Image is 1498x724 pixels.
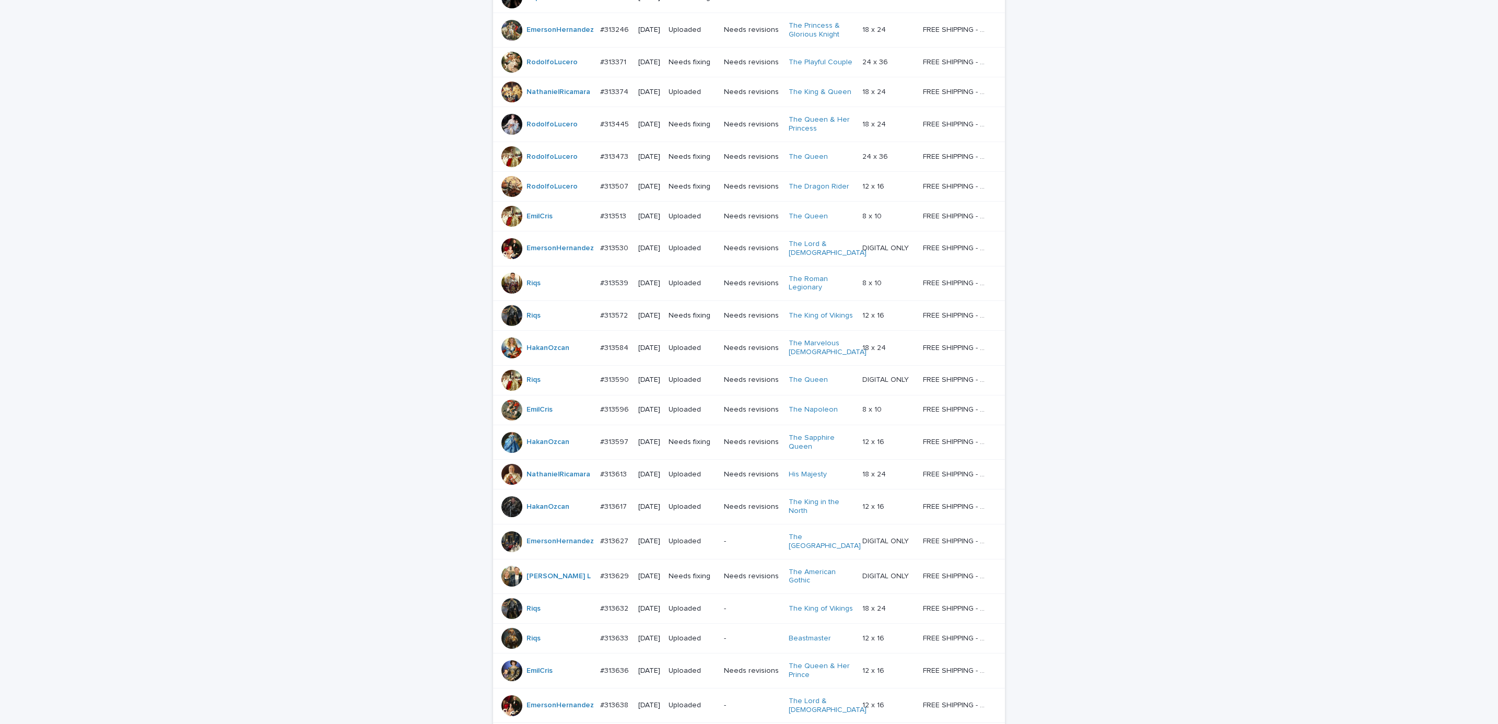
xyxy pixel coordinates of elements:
p: DIGITAL ONLY [862,535,911,546]
a: Riqs [526,311,541,320]
p: #313572 [600,309,630,320]
p: Needs revisions [724,153,780,161]
p: 18 x 24 [862,342,888,353]
p: [DATE] [638,470,660,479]
p: Needs revisions [724,438,780,447]
a: The Playful Couple [789,58,852,67]
p: Needs revisions [724,244,780,253]
p: FREE SHIPPING - preview in 1-2 business days, after your approval delivery will take 5-10 b.d. [923,24,990,34]
a: The King of Vikings [789,604,853,613]
tr: RodolfoLucero #313445#313445 [DATE]Needs fixingNeeds revisionsThe Queen & Her Princess 18 x 2418 ... [493,107,1005,142]
a: EmersonHernandez [526,26,594,34]
p: Needs fixing [669,120,716,129]
p: Uploaded [669,503,716,511]
p: Needs revisions [724,182,780,191]
p: 12 x 16 [862,664,886,675]
a: [PERSON_NAME] L [526,572,591,581]
tr: EmilCris #313636#313636 [DATE]UploadedNeeds revisionsThe Queen & Her Prince 12 x 1612 x 16 FREE S... [493,653,1005,688]
a: The Queen [789,212,828,221]
p: 12 x 16 [862,500,886,511]
p: [DATE] [638,438,660,447]
p: DIGITAL ONLY [862,373,911,384]
p: 18 x 24 [862,468,888,479]
p: #313629 [600,570,631,581]
p: #313596 [600,403,631,414]
a: NathanielRicamara [526,470,590,479]
tr: EmersonHernandez #313530#313530 [DATE]UploadedNeeds revisionsThe Lord & [DEMOGRAPHIC_DATA] DIGITA... [493,231,1005,266]
p: [DATE] [638,572,660,581]
p: 18 x 24 [862,24,888,34]
p: 18 x 24 [862,118,888,129]
p: [DATE] [638,604,660,613]
p: Uploaded [669,88,716,97]
p: 12 x 16 [862,632,886,643]
p: FREE SHIPPING - preview in 1-2 business days, after your approval delivery will take 5-10 b.d. [923,632,990,643]
p: #313584 [600,342,630,353]
tr: NathanielRicamara #313374#313374 [DATE]UploadedNeeds revisionsThe King & Queen 18 x 2418 x 24 FRE... [493,77,1005,107]
p: FREE SHIPPING - preview in 1-2 business days, after your approval delivery will take 5-10 b.d. [923,602,990,613]
p: [DATE] [638,182,660,191]
a: EmilCris [526,212,553,221]
a: The King & Queen [789,88,851,97]
tr: Riqs #313632#313632 [DATE]Uploaded-The King of Vikings 18 x 2418 x 24 FREE SHIPPING - preview in ... [493,594,1005,624]
p: #313445 [600,118,631,129]
tr: NathanielRicamara #313613#313613 [DATE]UploadedNeeds revisionsHis Majesty 18 x 2418 x 24 FREE SHI... [493,460,1005,489]
p: FREE SHIPPING - preview in 1-2 business days, after your approval delivery will take 5-10 b.d. [923,664,990,675]
p: Needs revisions [724,26,780,34]
p: [DATE] [638,153,660,161]
p: [DATE] [638,26,660,34]
tr: [PERSON_NAME] L #313629#313629 [DATE]Needs fixingNeeds revisionsThe American Gothic DIGITAL ONLYD... [493,559,1005,594]
p: [DATE] [638,120,660,129]
tr: EmersonHernandez #313638#313638 [DATE]Uploaded-The Lord & [DEMOGRAPHIC_DATA] 12 x 1612 x 16 FREE ... [493,688,1005,723]
p: [DATE] [638,88,660,97]
p: Needs revisions [724,470,780,479]
p: FREE SHIPPING - preview in 1-2 business days, after your approval delivery will take 5-10 b.d. [923,342,990,353]
p: Uploaded [669,212,716,221]
tr: Riqs #313572#313572 [DATE]Needs fixingNeeds revisionsThe King of Vikings 12 x 1612 x 16 FREE SHIP... [493,301,1005,331]
tr: RodolfoLucero #313371#313371 [DATE]Needs fixingNeeds revisionsThe Playful Couple 24 x 3624 x 36 F... [493,48,1005,77]
a: RodolfoLucero [526,58,578,67]
p: Needs revisions [724,311,780,320]
p: #313371 [600,56,628,67]
tr: RodolfoLucero #313507#313507 [DATE]Needs fixingNeeds revisionsThe Dragon Rider 12 x 1612 x 16 FRE... [493,171,1005,201]
p: Uploaded [669,376,716,384]
a: The American Gothic [789,568,854,586]
tr: EmersonHernandez #313627#313627 [DATE]Uploaded-The [GEOGRAPHIC_DATA] DIGITAL ONLYDIGITAL ONLY FRE... [493,524,1005,559]
p: 24 x 36 [862,150,890,161]
a: RodolfoLucero [526,120,578,129]
a: Riqs [526,634,541,643]
tr: EmilCris #313513#313513 [DATE]UploadedNeeds revisionsThe Queen 8 x 108 x 10 FREE SHIPPING - previ... [493,201,1005,231]
p: Needs fixing [669,153,716,161]
a: Riqs [526,604,541,613]
a: The Napoleon [789,405,838,414]
p: [DATE] [638,279,660,288]
p: [DATE] [638,244,660,253]
p: [DATE] [638,58,660,67]
p: #313513 [600,210,628,221]
p: [DATE] [638,405,660,414]
p: DIGITAL ONLY [862,242,911,253]
p: Needs revisions [724,58,780,67]
a: RodolfoLucero [526,153,578,161]
p: 24 x 36 [862,56,890,67]
p: 18 x 24 [862,86,888,97]
p: Needs revisions [724,667,780,675]
a: The Sapphire Queen [789,434,854,451]
p: FREE SHIPPING - preview in 1-2 business days, after your approval delivery will take 5-10 b.d. [923,210,990,221]
p: #313636 [600,664,631,675]
p: 12 x 16 [862,180,886,191]
a: EmersonHernandez [526,701,594,710]
p: FREE SHIPPING - preview in 1-2 business days, after your approval delivery will take 5-10 b.d. [923,699,990,710]
p: Needs fixing [669,182,716,191]
p: [DATE] [638,311,660,320]
a: The Lord & [DEMOGRAPHIC_DATA] [789,240,867,258]
p: Needs fixing [669,58,716,67]
p: Needs revisions [724,405,780,414]
tr: Riqs #313539#313539 [DATE]UploadedNeeds revisionsThe Roman Legionary 8 x 108 x 10 FREE SHIPPING -... [493,266,1005,301]
p: #313539 [600,277,630,288]
p: Uploaded [669,344,716,353]
a: The Marvelous [DEMOGRAPHIC_DATA] [789,339,867,357]
p: Uploaded [669,634,716,643]
p: - [724,701,780,710]
p: - [724,537,780,546]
